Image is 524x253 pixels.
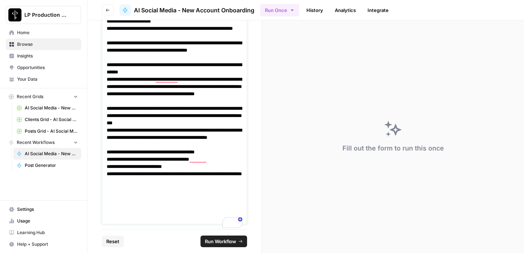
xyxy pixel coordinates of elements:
span: Post Generator [25,162,78,169]
button: Help + Support [6,238,81,250]
a: Opportunities [6,62,81,73]
span: Learning Hub [17,229,78,236]
span: AI Social Media - New Account Onboarding [25,150,78,157]
span: LP Production Workloads [24,11,68,19]
a: Settings [6,204,81,215]
a: Post Generator [13,160,81,171]
a: Learning Hub [6,227,81,238]
span: Opportunities [17,64,78,71]
span: AI Social Media - New Account Onboarding [134,6,254,15]
a: History [302,4,327,16]
a: Integrate [363,4,393,16]
a: AI Social Media - New Account Onboarding [13,148,81,160]
a: Clients Grid - AI Social Media [13,114,81,125]
span: Recent Workflows [17,139,55,146]
span: Posts Grid - AI Social Media [25,128,78,134]
button: Recent Grids [6,91,81,102]
span: Insights [17,53,78,59]
button: Run Once [260,4,299,16]
a: AI Social Media - New Account Onboarding [temp] Grid [13,102,81,114]
div: Fill out the form to run this once [342,143,444,153]
a: AI Social Media - New Account Onboarding [119,4,254,16]
button: Workspace: LP Production Workloads [6,6,81,24]
button: Recent Workflows [6,137,81,148]
a: Home [6,27,81,39]
span: Run Workflow [205,238,236,245]
a: Your Data [6,73,81,85]
span: Clients Grid - AI Social Media [25,116,78,123]
a: Usage [6,215,81,227]
span: Browse [17,41,78,48]
span: AI Social Media - New Account Onboarding [temp] Grid [25,105,78,111]
a: Analytics [330,4,360,16]
span: Help + Support [17,241,78,248]
button: Run Workflow [201,236,247,247]
span: Recent Grids [17,93,43,100]
a: Posts Grid - AI Social Media [13,125,81,137]
a: Insights [6,50,81,62]
button: Reset [102,236,124,247]
span: Home [17,29,78,36]
span: Settings [17,206,78,213]
span: Your Data [17,76,78,83]
span: Usage [17,218,78,224]
span: Reset [106,238,119,245]
a: Browse [6,39,81,50]
img: LP Production Workloads Logo [8,8,21,21]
